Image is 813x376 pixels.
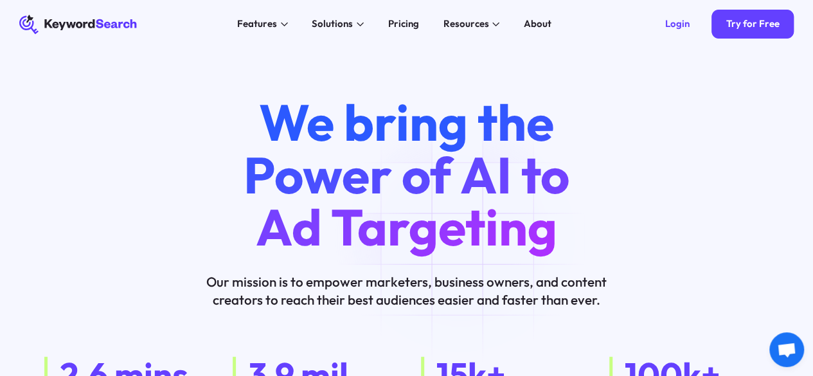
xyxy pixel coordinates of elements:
div: Resources [443,17,488,31]
a: Pricing [381,15,427,34]
div: Solutions [312,17,353,31]
div: Open chat [769,332,804,367]
a: Login [651,10,704,39]
div: Features [237,17,277,31]
div: Try for Free [726,18,779,30]
a: Try for Free [711,10,794,39]
div: About [524,17,551,31]
span: We bring the Power of AI to Ad Targeting [244,90,569,259]
div: Login [665,18,690,30]
p: Our mission is to empower marketers, business owners, and content creators to reach their best au... [189,273,623,309]
a: About [517,15,559,34]
div: Pricing [388,17,419,31]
